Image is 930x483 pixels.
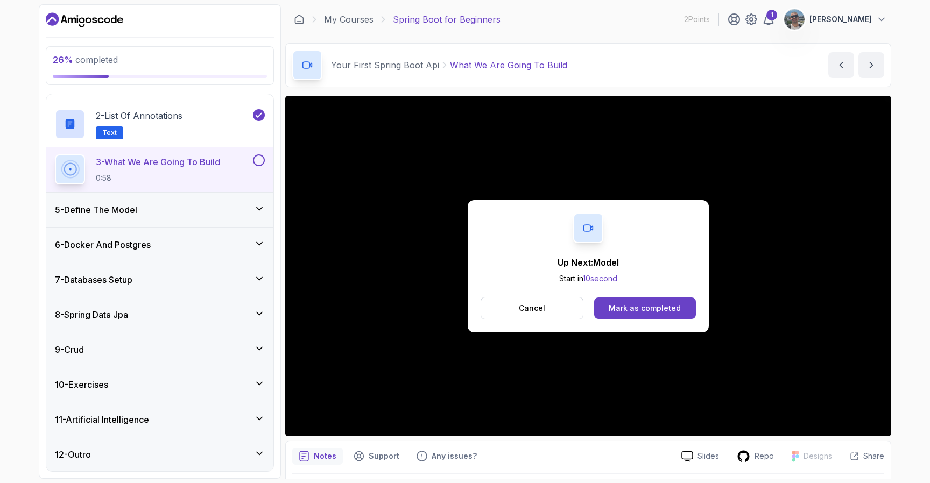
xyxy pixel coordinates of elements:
[728,450,783,463] a: Repo
[46,193,273,227] button: 5-Define The Model
[46,437,273,472] button: 12-Outro
[450,59,567,72] p: What We Are Going To Build
[809,14,872,25] p: [PERSON_NAME]
[46,11,123,29] a: Dashboard
[55,273,132,286] h3: 7 - Databases Setup
[53,54,118,65] span: completed
[55,154,265,184] button: 3-What We Are Going To Build0:58
[481,297,583,319] button: Cancel
[102,129,117,137] span: Text
[55,343,84,356] h3: 9 - Crud
[285,96,891,436] iframe: 2 - What We Are Going To Build
[53,54,73,65] span: 26 %
[583,274,617,283] span: 10 second
[324,13,374,26] a: My Courses
[46,402,273,437] button: 11-Artificial Intelligence
[55,308,128,321] h3: 8 - Spring Data Jpa
[410,448,483,465] button: Feedback button
[314,451,336,461] p: Notes
[673,451,728,462] a: Slides
[558,256,619,269] p: Up Next: Model
[292,448,343,465] button: notes button
[55,413,149,426] h3: 11 - Artificial Intelligence
[594,297,696,319] button: Mark as completed
[432,451,477,461] p: Any issues?
[828,52,854,78] button: previous content
[55,238,151,251] h3: 6 - Docker And Postgres
[55,203,137,216] h3: 5 - Define The Model
[294,14,305,25] a: Dashboard
[46,228,273,262] button: 6-Docker And Postgres
[331,59,439,72] p: Your First Spring Boot Api
[46,262,273,297] button: 7-Databases Setup
[609,303,681,314] div: Mark as completed
[46,332,273,367] button: 9-Crud
[96,155,220,168] p: 3 - What We Are Going To Build
[55,448,91,461] h3: 12 - Outro
[766,10,777,20] div: 1
[393,13,501,26] p: Spring Boot for Beginners
[804,451,832,461] p: Designs
[697,451,719,461] p: Slides
[863,451,884,461] p: Share
[558,273,619,284] p: Start in
[841,451,884,461] button: Share
[858,52,884,78] button: next content
[369,451,399,461] p: Support
[55,378,108,391] h3: 10 - Exercises
[762,13,775,26] a: 1
[96,173,220,183] p: 0:58
[784,9,805,30] img: user profile image
[755,451,774,461] p: Repo
[519,303,545,314] p: Cancel
[96,109,182,122] p: 2 - List of Annotations
[347,448,406,465] button: Support button
[784,9,887,30] button: user profile image[PERSON_NAME]
[684,14,710,25] p: 2 Points
[46,367,273,402] button: 10-Exercises
[55,109,265,139] button: 2-List of AnnotationsText
[46,297,273,332] button: 8-Spring Data Jpa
